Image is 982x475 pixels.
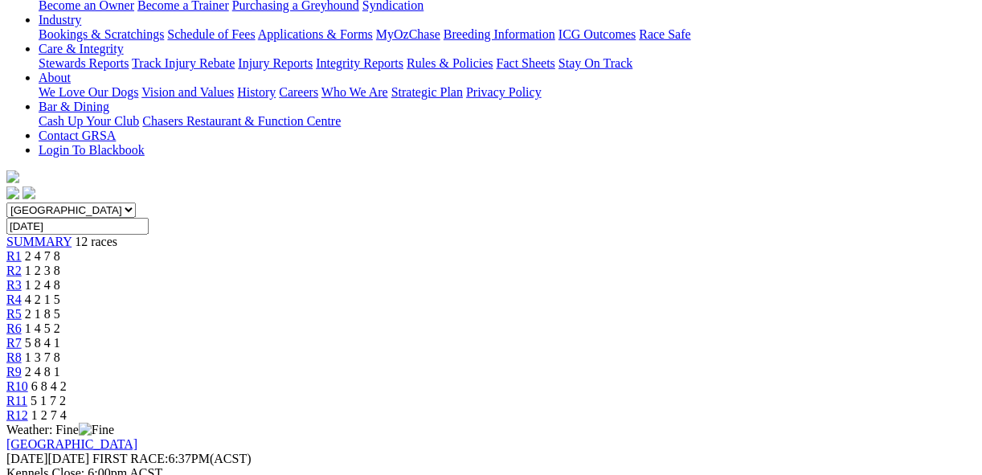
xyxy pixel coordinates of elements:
div: Care & Integrity [39,56,966,71]
span: 2 1 8 5 [25,307,60,321]
a: Privacy Policy [466,85,542,99]
a: Rules & Policies [407,56,493,70]
a: History [237,85,276,99]
a: R6 [6,321,22,335]
span: 1 4 5 2 [25,321,60,335]
a: R8 [6,350,22,364]
a: Fact Sheets [497,56,555,70]
a: Schedule of Fees [167,27,255,41]
span: 2 4 8 1 [25,365,60,379]
img: Fine [79,423,114,437]
div: About [39,85,966,100]
a: Injury Reports [238,56,313,70]
a: Careers [279,85,318,99]
span: 1 2 7 4 [31,408,67,422]
a: R1 [6,249,22,263]
img: logo-grsa-white.png [6,170,19,183]
a: R10 [6,379,28,393]
div: Industry [39,27,966,42]
a: SUMMARY [6,235,72,248]
span: [DATE] [6,452,89,465]
a: Chasers Restaurant & Function Centre [142,114,341,128]
a: Integrity Reports [316,56,403,70]
div: Bar & Dining [39,114,966,129]
input: Select date [6,218,149,235]
span: [DATE] [6,452,48,465]
a: About [39,71,71,84]
a: Race Safe [639,27,690,41]
span: 5 1 7 2 [31,394,66,407]
a: MyOzChase [376,27,440,41]
span: 1 2 4 8 [25,278,60,292]
a: Strategic Plan [391,85,463,99]
span: 2 4 7 8 [25,249,60,263]
a: Industry [39,13,81,27]
a: R5 [6,307,22,321]
a: R4 [6,293,22,306]
a: R9 [6,365,22,379]
a: Breeding Information [444,27,555,41]
a: Care & Integrity [39,42,124,55]
a: Login To Blackbook [39,143,145,157]
span: 6 8 4 2 [31,379,67,393]
a: Contact GRSA [39,129,116,142]
img: twitter.svg [23,186,35,199]
a: R12 [6,408,28,422]
a: Track Injury Rebate [132,56,235,70]
a: [GEOGRAPHIC_DATA] [6,437,137,451]
a: ICG Outcomes [559,27,636,41]
a: R7 [6,336,22,350]
a: R3 [6,278,22,292]
a: Applications & Forms [258,27,373,41]
a: Who We Are [321,85,388,99]
a: R2 [6,264,22,277]
span: 12 races [75,235,117,248]
img: facebook.svg [6,186,19,199]
span: 4 2 1 5 [25,293,60,306]
a: Bar & Dining [39,100,109,113]
a: We Love Our Dogs [39,85,138,99]
span: 1 2 3 8 [25,264,60,277]
a: Stay On Track [559,56,632,70]
a: Vision and Values [141,85,234,99]
span: 6:37PM(ACST) [92,452,252,465]
a: R11 [6,394,27,407]
a: Stewards Reports [39,56,129,70]
span: 5 8 4 1 [25,336,60,350]
a: Bookings & Scratchings [39,27,164,41]
span: 1 3 7 8 [25,350,60,364]
a: Cash Up Your Club [39,114,139,128]
span: FIRST RACE: [92,452,168,465]
span: Weather: Fine [6,423,114,436]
